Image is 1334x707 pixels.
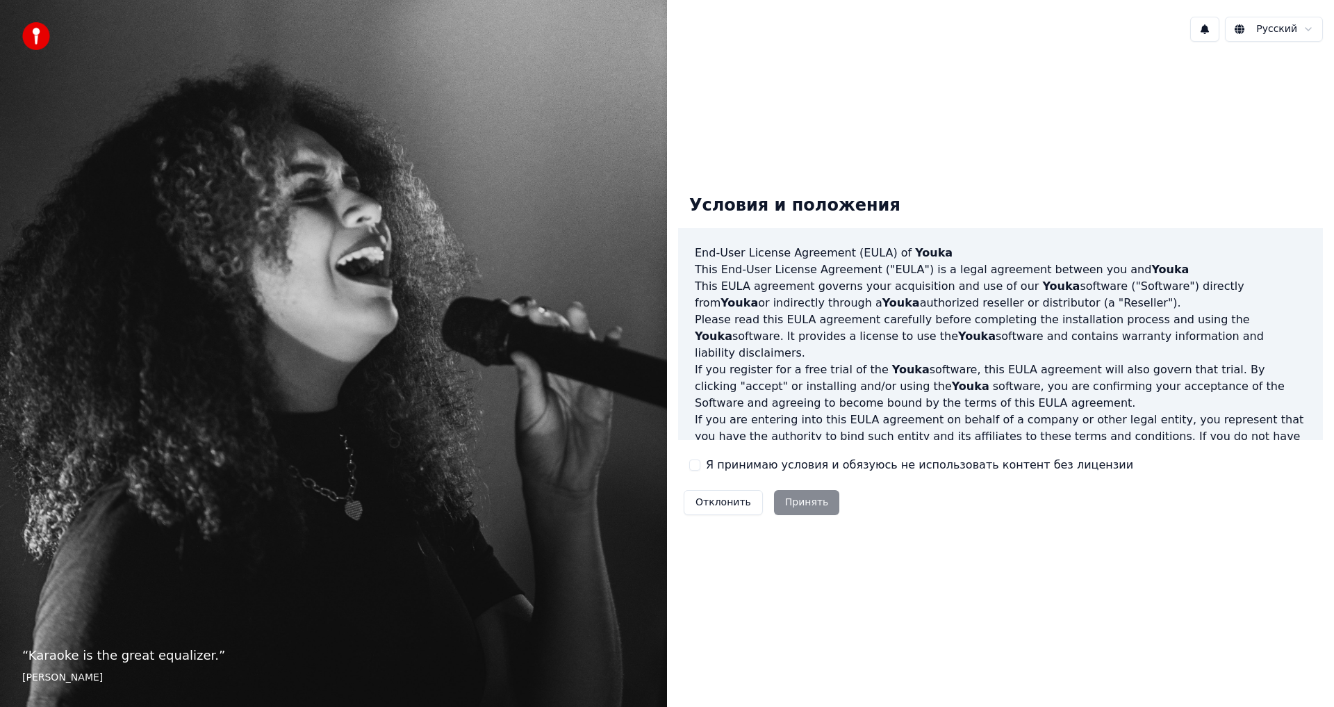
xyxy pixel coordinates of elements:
[22,646,645,665] p: “ Karaoke is the great equalizer. ”
[695,278,1306,311] p: This EULA agreement governs your acquisition and use of our software ("Software") directly from o...
[952,380,989,393] span: Youka
[678,184,912,228] div: Условия и положения
[22,22,50,50] img: youka
[882,296,920,309] span: Youka
[22,671,645,685] footer: [PERSON_NAME]
[695,361,1306,412] p: If you register for a free trial of the software, this EULA agreement will also govern that trial...
[958,330,996,343] span: Youka
[695,311,1306,361] p: Please read this EULA agreement carefully before completing the installation process and using th...
[695,245,1306,261] h3: End-User License Agreement (EULA) of
[720,296,758,309] span: Youka
[1042,279,1080,293] span: Youka
[695,261,1306,278] p: This End-User License Agreement ("EULA") is a legal agreement between you and
[1151,263,1189,276] span: Youka
[915,246,953,259] span: Youka
[706,457,1133,473] label: Я принимаю условия и обязуюсь не использовать контент без лицензии
[695,412,1306,478] p: If you are entering into this EULA agreement on behalf of a company or other legal entity, you re...
[892,363,930,376] span: Youka
[684,490,763,515] button: Отклонить
[695,330,732,343] span: Youka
